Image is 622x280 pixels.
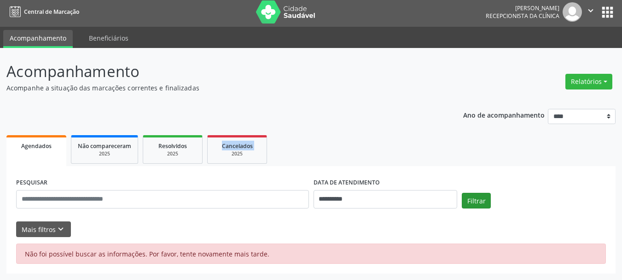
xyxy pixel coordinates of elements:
div: Não foi possível buscar as informações. Por favor, tente novamente mais tarde. [16,244,606,264]
button: Mais filtroskeyboard_arrow_down [16,221,71,238]
button: apps [599,4,616,20]
i: keyboard_arrow_down [56,224,66,234]
a: Central de Marcação [6,4,79,19]
span: Agendados [21,142,52,150]
div: [PERSON_NAME] [486,4,559,12]
button: Filtrar [462,193,491,209]
div: 2025 [150,150,196,157]
label: DATA DE ATENDIMENTO [314,176,380,190]
span: Recepcionista da clínica [486,12,559,20]
button: Relatórios [565,74,612,89]
div: 2025 [214,150,260,157]
i:  [586,6,596,16]
p: Acompanhamento [6,60,433,83]
img: img [563,2,582,22]
span: Cancelados [222,142,253,150]
p: Ano de acompanhamento [463,109,545,120]
span: Central de Marcação [24,8,79,16]
div: 2025 [78,150,131,157]
a: Beneficiários [82,30,135,46]
a: Acompanhamento [3,30,73,48]
p: Acompanhe a situação das marcações correntes e finalizadas [6,83,433,93]
span: Resolvidos [158,142,187,150]
span: Não compareceram [78,142,131,150]
label: PESQUISAR [16,176,47,190]
button:  [582,2,599,22]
